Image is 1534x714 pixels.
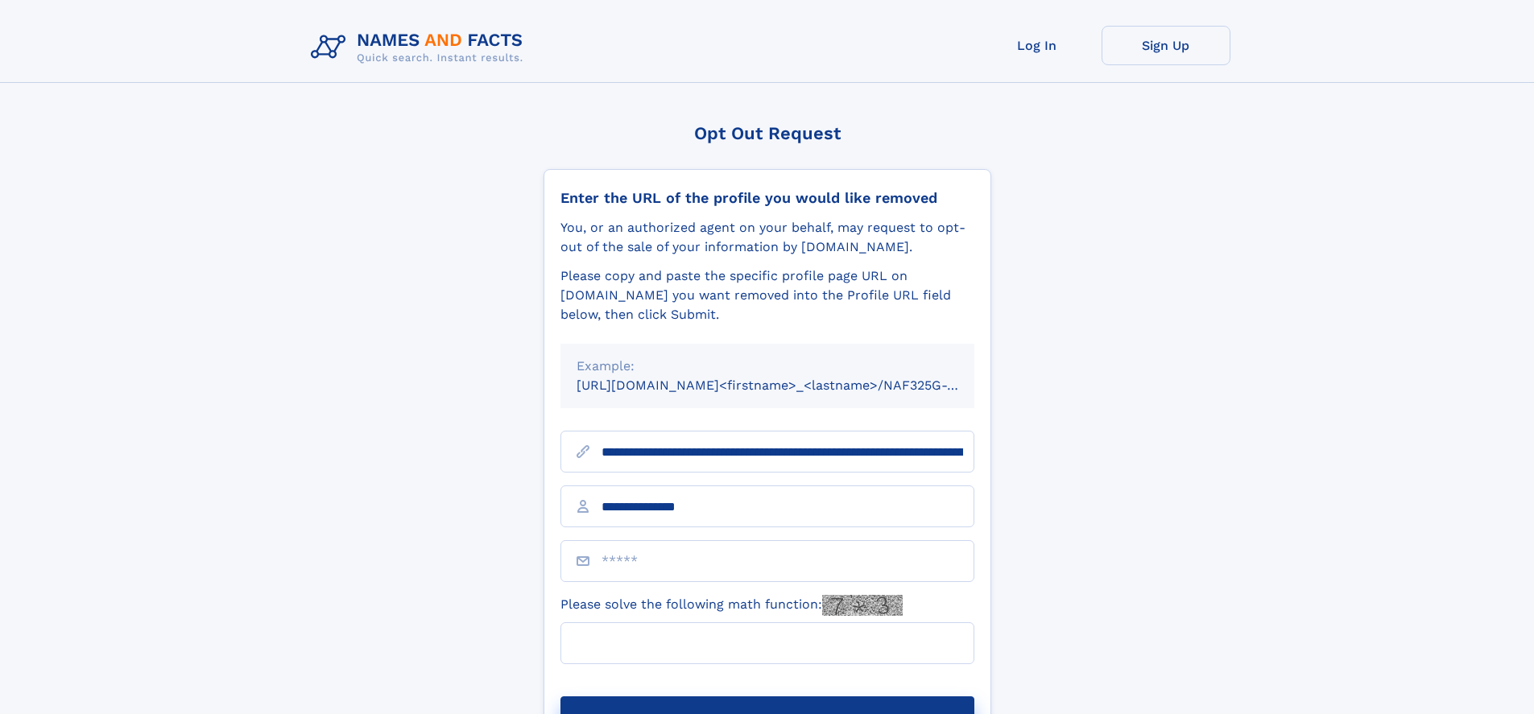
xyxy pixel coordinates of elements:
div: Please copy and paste the specific profile page URL on [DOMAIN_NAME] you want removed into the Pr... [560,266,974,324]
img: Logo Names and Facts [304,26,536,69]
a: Log In [973,26,1102,65]
div: Opt Out Request [544,123,991,143]
div: Example: [577,357,958,376]
div: You, or an authorized agent on your behalf, may request to opt-out of the sale of your informatio... [560,218,974,257]
label: Please solve the following math function: [560,595,903,616]
a: Sign Up [1102,26,1230,65]
div: Enter the URL of the profile you would like removed [560,189,974,207]
small: [URL][DOMAIN_NAME]<firstname>_<lastname>/NAF325G-xxxxxxxx [577,378,1005,393]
